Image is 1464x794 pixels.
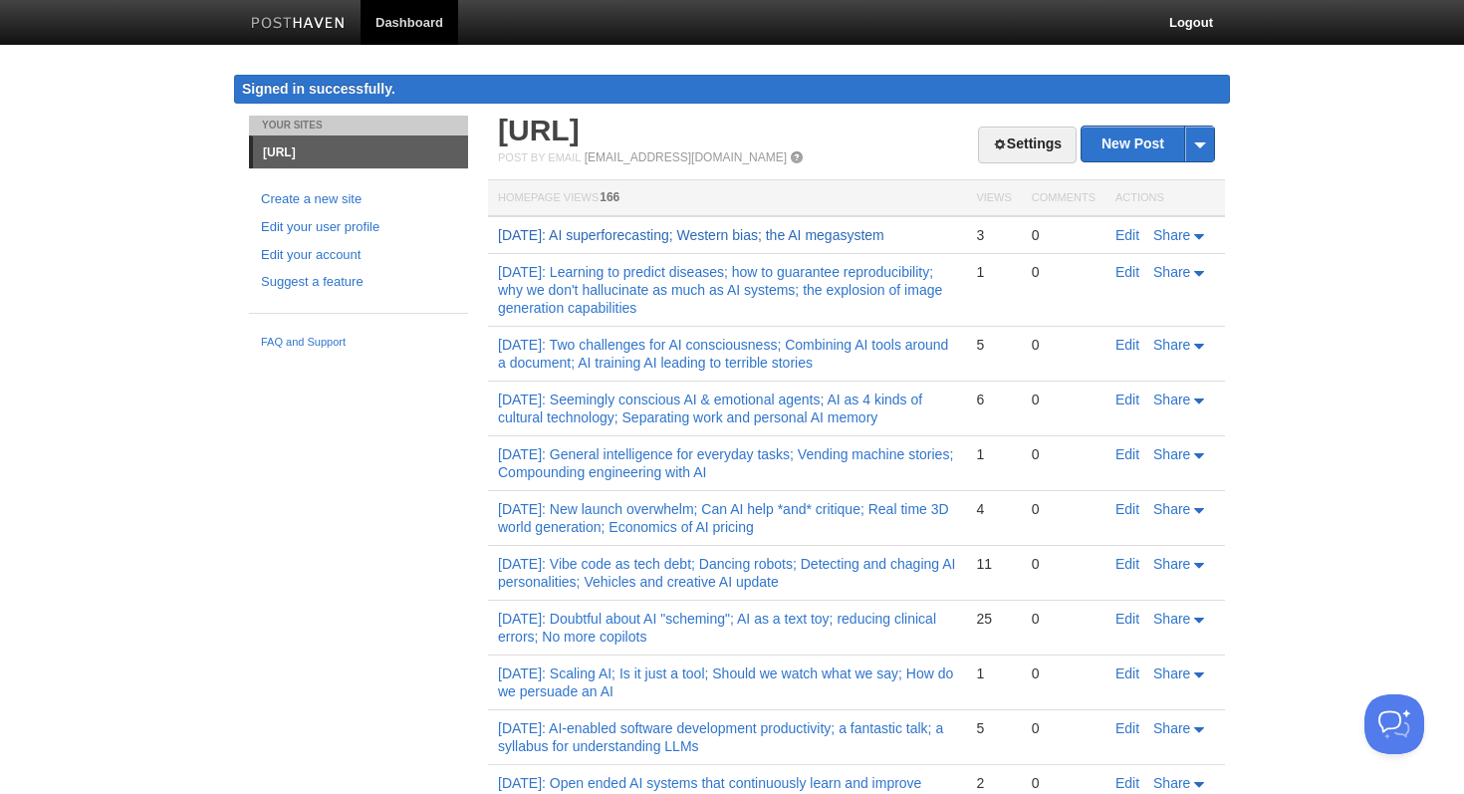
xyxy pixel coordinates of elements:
[1022,180,1105,217] th: Comments
[1153,501,1190,517] span: Share
[1032,500,1096,518] div: 0
[976,555,1011,573] div: 11
[976,391,1011,408] div: 6
[1082,127,1214,161] a: New Post
[1153,264,1190,280] span: Share
[498,337,948,371] a: [DATE]: Two challenges for AI consciousness; Combining AI tools around a document; AI training AI...
[1032,263,1096,281] div: 0
[498,264,942,316] a: [DATE]: Learning to predict diseases; how to guarantee reproducibility; why we don't hallucinate ...
[1032,391,1096,408] div: 0
[234,75,1230,104] div: Signed in successfully.
[976,664,1011,682] div: 1
[976,445,1011,463] div: 1
[1153,337,1190,353] span: Share
[261,334,456,352] a: FAQ and Support
[1115,337,1139,353] a: Edit
[251,17,346,32] img: Posthaven-bar
[1153,720,1190,736] span: Share
[1115,665,1139,681] a: Edit
[498,501,949,535] a: [DATE]: New launch overwhelm; Can AI help *and* critique; Real time 3D world generation; Economic...
[498,720,943,754] a: [DATE]: AI-enabled software development productivity; a fantastic talk; a syllabus for understand...
[498,227,884,243] a: [DATE]: AI superforecasting; Western bias; the AI megasystem
[1115,227,1139,243] a: Edit
[1153,446,1190,462] span: Share
[976,719,1011,737] div: 5
[976,610,1011,628] div: 25
[1153,227,1190,243] span: Share
[600,190,619,204] span: 166
[976,226,1011,244] div: 3
[976,500,1011,518] div: 4
[976,336,1011,354] div: 5
[498,392,922,425] a: [DATE]: Seemingly conscious AI & emotional agents; AI as 4 kinds of cultural technology; Separati...
[1105,180,1225,217] th: Actions
[1115,392,1139,407] a: Edit
[498,611,936,645] a: [DATE]: Doubtful about AI "scheming"; AI as a text toy; reducing clinical errors; No more copilots
[1032,445,1096,463] div: 0
[253,136,468,168] a: [URL]
[498,446,953,480] a: [DATE]: General intelligence for everyday tasks; Vending machine stories; Compounding engineering...
[249,116,468,135] li: Your Sites
[1153,392,1190,407] span: Share
[1032,555,1096,573] div: 0
[261,272,456,293] a: Suggest a feature
[1115,611,1139,627] a: Edit
[1115,720,1139,736] a: Edit
[498,665,953,699] a: [DATE]: Scaling AI; Is it just a tool; Should we watch what we say; How do we persuade an AI
[1032,774,1096,792] div: 0
[1032,226,1096,244] div: 0
[1115,264,1139,280] a: Edit
[488,180,966,217] th: Homepage Views
[966,180,1021,217] th: Views
[1153,556,1190,572] span: Share
[498,556,955,590] a: [DATE]: Vibe code as tech debt; Dancing robots; Detecting and chaging AI personalities; Vehicles ...
[976,774,1011,792] div: 2
[585,150,787,164] a: [EMAIL_ADDRESS][DOMAIN_NAME]
[1115,446,1139,462] a: Edit
[1364,694,1424,754] iframe: Help Scout Beacon - Open
[1032,664,1096,682] div: 0
[1032,610,1096,628] div: 0
[1115,501,1139,517] a: Edit
[1153,775,1190,791] span: Share
[498,151,581,163] span: Post by Email
[1115,556,1139,572] a: Edit
[1153,611,1190,627] span: Share
[261,245,456,266] a: Edit your account
[261,189,456,210] a: Create a new site
[498,114,580,146] a: [URL]
[261,217,456,238] a: Edit your user profile
[1032,336,1096,354] div: 0
[498,775,921,791] a: [DATE]: Open ended AI systems that continuously learn and improve
[1153,665,1190,681] span: Share
[978,127,1077,163] a: Settings
[976,263,1011,281] div: 1
[1032,719,1096,737] div: 0
[1115,775,1139,791] a: Edit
